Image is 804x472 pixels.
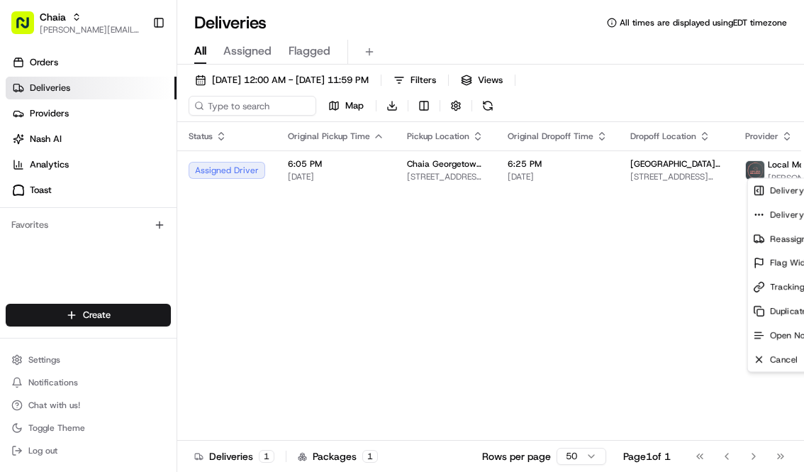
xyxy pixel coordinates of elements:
[30,133,62,146] span: Nash AI
[30,56,58,69] span: Orders
[28,377,78,388] span: Notifications
[411,74,436,87] span: Filters
[620,17,787,28] span: All times are displayed using EDT timezone
[407,158,485,170] span: Chaia Georgetown LLC
[630,171,722,182] span: [STREET_ADDRESS][US_STATE]
[407,171,485,182] span: [STREET_ADDRESS][US_STATE]
[288,158,384,170] span: 6:05 PM
[194,11,267,34] h1: Deliveries
[194,43,206,60] span: All
[13,185,24,195] img: Toast logo
[745,131,778,142] span: Provider
[482,449,551,463] p: Rows per page
[288,171,384,182] span: [DATE]
[478,96,498,116] button: Refresh
[478,74,503,87] span: Views
[771,354,798,366] span: Cancel
[28,422,85,434] span: Toggle Theme
[508,131,593,142] span: Original Dropoff Time
[630,131,696,142] span: Dropoff Location
[212,74,369,87] span: [DATE] 12:00 AM - [DATE] 11:59 PM
[508,158,608,170] span: 6:25 PM
[288,131,370,142] span: Original Pickup Time
[40,10,66,24] span: Chaia
[40,24,141,35] span: [PERSON_NAME][EMAIL_ADDRESS][DOMAIN_NAME]
[83,309,111,322] span: Create
[30,107,69,120] span: Providers
[362,450,378,463] div: 1
[298,449,378,463] div: Packages
[189,131,213,142] span: Status
[30,82,70,94] span: Deliveries
[194,449,274,463] div: Deliveries
[630,158,722,170] span: [GEOGRAPHIC_DATA] ([GEOGRAPHIC_DATA])
[289,43,330,60] span: Flagged
[508,171,608,182] span: [DATE]
[6,214,171,236] div: Favorites
[28,400,80,411] span: Chat with us!
[189,96,316,116] input: Type to search
[746,161,764,180] img: lmd_logo.png
[623,449,671,463] div: Page 1 of 1
[28,354,60,366] span: Settings
[28,445,57,456] span: Log out
[30,158,69,171] span: Analytics
[30,184,52,197] span: Toast
[259,450,274,463] div: 1
[345,99,364,112] span: Map
[407,131,469,142] span: Pickup Location
[223,43,272,60] span: Assigned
